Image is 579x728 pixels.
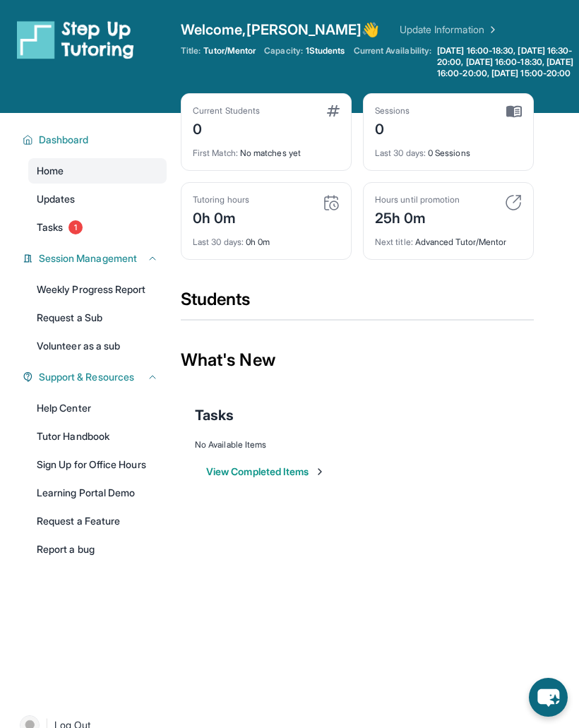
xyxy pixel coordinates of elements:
div: Students [181,288,534,319]
span: Last 30 days : [375,148,426,158]
span: First Match : [193,148,238,158]
img: card [506,105,522,118]
a: Volunteer as a sub [28,333,167,359]
span: Tasks [37,220,63,234]
span: Tutor/Mentor [203,45,256,56]
button: chat-button [529,678,568,717]
span: 1 Students [306,45,345,56]
span: Dashboard [39,133,89,147]
div: Hours until promotion [375,194,460,205]
a: Help Center [28,395,167,421]
span: Current Availability: [354,45,431,79]
span: Capacity: [264,45,303,56]
a: Updates [28,186,167,212]
div: 0 Sessions [375,139,522,159]
div: 25h 0m [375,205,460,228]
div: Advanced Tutor/Mentor [375,228,522,248]
div: No matches yet [193,139,340,159]
span: Home [37,164,64,178]
a: Tutor Handbook [28,424,167,449]
span: [DATE] 16:00-18:30, [DATE] 16:30-20:00, [DATE] 16:00-18:30, [DATE] 16:00-20:00, [DATE] 15:00-20:00 [437,45,576,79]
span: 1 [68,220,83,234]
a: Weekly Progress Report [28,277,167,302]
img: card [505,194,522,211]
span: Tasks [195,405,234,425]
div: 0h 0m [193,228,340,248]
div: Tutoring hours [193,194,249,205]
a: [DATE] 16:00-18:30, [DATE] 16:30-20:00, [DATE] 16:00-18:30, [DATE] 16:00-20:00, [DATE] 15:00-20:00 [434,45,579,79]
img: Chevron Right [484,23,499,37]
div: What's New [181,329,534,391]
span: Title: [181,45,201,56]
img: card [327,105,340,117]
div: Current Students [193,105,260,117]
span: Next title : [375,237,413,247]
a: Update Information [400,23,499,37]
span: Updates [37,192,76,206]
div: Sessions [375,105,410,117]
a: Sign Up for Office Hours [28,452,167,477]
span: Support & Resources [39,370,134,384]
span: Welcome, [PERSON_NAME] 👋 [181,20,380,40]
button: View Completed Items [206,465,326,479]
button: Support & Resources [33,370,158,384]
a: Learning Portal Demo [28,480,167,506]
span: Last 30 days : [193,237,244,247]
a: Home [28,158,167,184]
a: Request a Sub [28,305,167,330]
div: 0 [375,117,410,139]
img: card [323,194,340,211]
img: logo [17,20,134,59]
button: Dashboard [33,133,158,147]
span: Session Management [39,251,137,265]
a: Report a bug [28,537,167,562]
a: Request a Feature [28,508,167,534]
a: Tasks1 [28,215,167,240]
button: Session Management [33,251,158,265]
div: 0 [193,117,260,139]
div: No Available Items [195,439,520,450]
div: 0h 0m [193,205,249,228]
